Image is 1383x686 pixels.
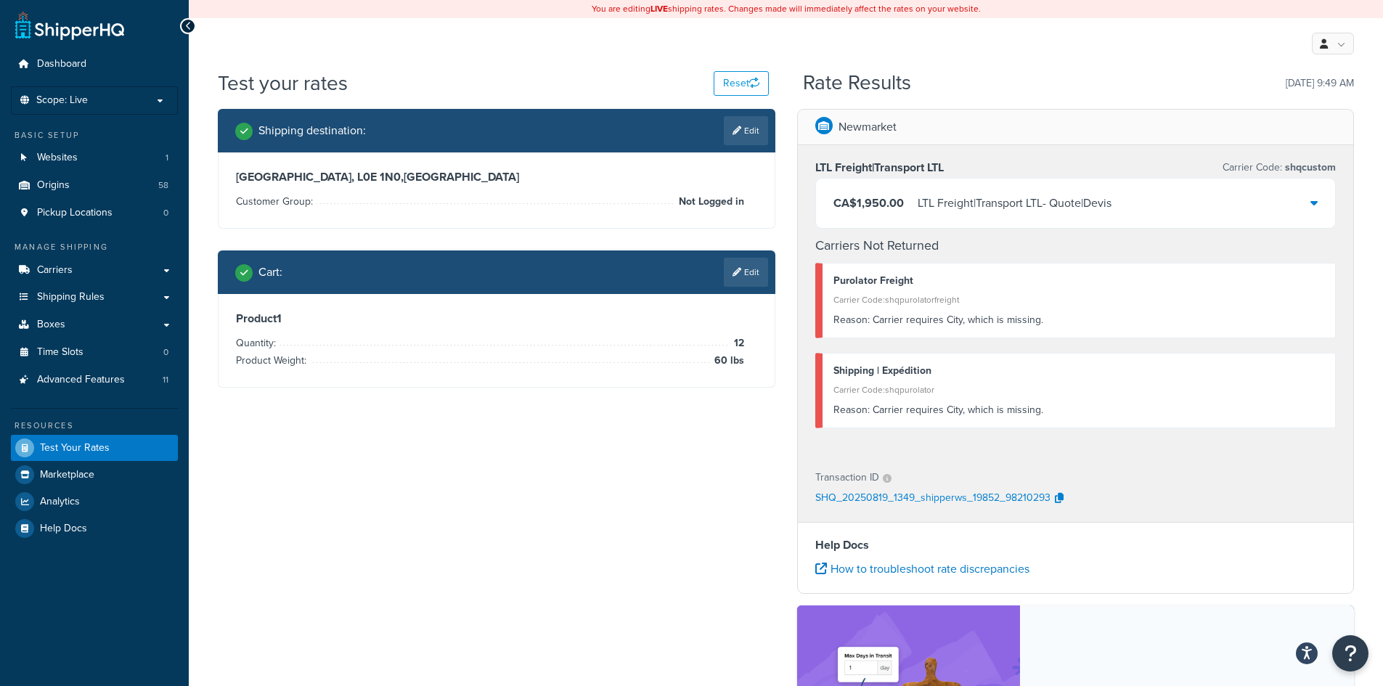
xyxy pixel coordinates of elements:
[37,319,65,331] span: Boxes
[11,200,178,226] a: Pickup Locations0
[37,374,125,386] span: Advanced Features
[833,361,1325,381] div: Shipping | Expédition
[803,72,911,94] h2: Rate Results
[36,94,88,107] span: Scope: Live
[833,195,904,211] span: CA$1,950.00
[163,346,168,359] span: 0
[11,144,178,171] a: Websites1
[236,311,757,326] h3: Product 1
[40,523,87,535] span: Help Docs
[724,116,768,145] a: Edit
[158,179,168,192] span: 58
[40,442,110,454] span: Test Your Rates
[839,117,897,137] p: Newmarket
[724,258,768,287] a: Edit
[236,170,757,184] h3: [GEOGRAPHIC_DATA], L0E 1N0 , [GEOGRAPHIC_DATA]
[11,129,178,142] div: Basic Setup
[11,241,178,253] div: Manage Shipping
[714,71,769,96] button: Reset
[815,236,1337,256] h4: Carriers Not Returned
[833,380,1325,400] div: Carrier Code: shqpurolator
[833,402,870,417] span: Reason:
[1332,635,1368,671] button: Open Resource Center
[258,266,282,279] h2: Cart :
[833,400,1325,420] div: Carrier requires City, which is missing.
[236,194,317,209] span: Customer Group:
[37,207,113,219] span: Pickup Locations
[11,200,178,226] li: Pickup Locations
[166,152,168,164] span: 1
[11,339,178,366] a: Time Slots0
[833,271,1325,291] div: Purolator Freight
[833,310,1325,330] div: Carrier requires City, which is missing.
[11,367,178,393] a: Advanced Features11
[711,352,744,369] span: 60 lbs
[675,193,744,211] span: Not Logged in
[1223,158,1336,178] p: Carrier Code:
[11,284,178,311] a: Shipping Rules
[37,346,83,359] span: Time Slots
[11,420,178,432] div: Resources
[815,488,1050,510] p: SHQ_20250819_1349_shipperws_19852_98210293
[218,69,348,97] h1: Test your rates
[11,367,178,393] li: Advanced Features
[815,536,1337,554] h4: Help Docs
[37,291,105,303] span: Shipping Rules
[11,435,178,461] a: Test Your Rates
[815,560,1029,577] a: How to troubleshoot rate discrepancies
[258,124,366,137] h2: Shipping destination :
[11,257,178,284] a: Carriers
[815,467,879,488] p: Transaction ID
[40,496,80,508] span: Analytics
[11,489,178,515] a: Analytics
[236,353,310,368] span: Product Weight:
[833,312,870,327] span: Reason:
[730,335,744,352] span: 12
[815,160,944,175] h3: LTL Freight|Transport LTL
[11,144,178,171] li: Websites
[11,51,178,78] a: Dashboard
[37,152,78,164] span: Websites
[1286,73,1354,94] p: [DATE] 9:49 AM
[11,172,178,199] li: Origins
[37,179,70,192] span: Origins
[833,290,1325,310] div: Carrier Code: shqpurolatorfreight
[163,374,168,386] span: 11
[236,335,280,351] span: Quantity:
[11,515,178,542] a: Help Docs
[11,311,178,338] a: Boxes
[163,207,168,219] span: 0
[918,193,1111,213] div: LTL Freight|Transport LTL - Quote|Devis
[11,339,178,366] li: Time Slots
[11,462,178,488] a: Marketplace
[37,264,73,277] span: Carriers
[650,2,668,15] b: LIVE
[40,469,94,481] span: Marketplace
[37,58,86,70] span: Dashboard
[1282,160,1336,175] span: shqcustom
[11,172,178,199] a: Origins58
